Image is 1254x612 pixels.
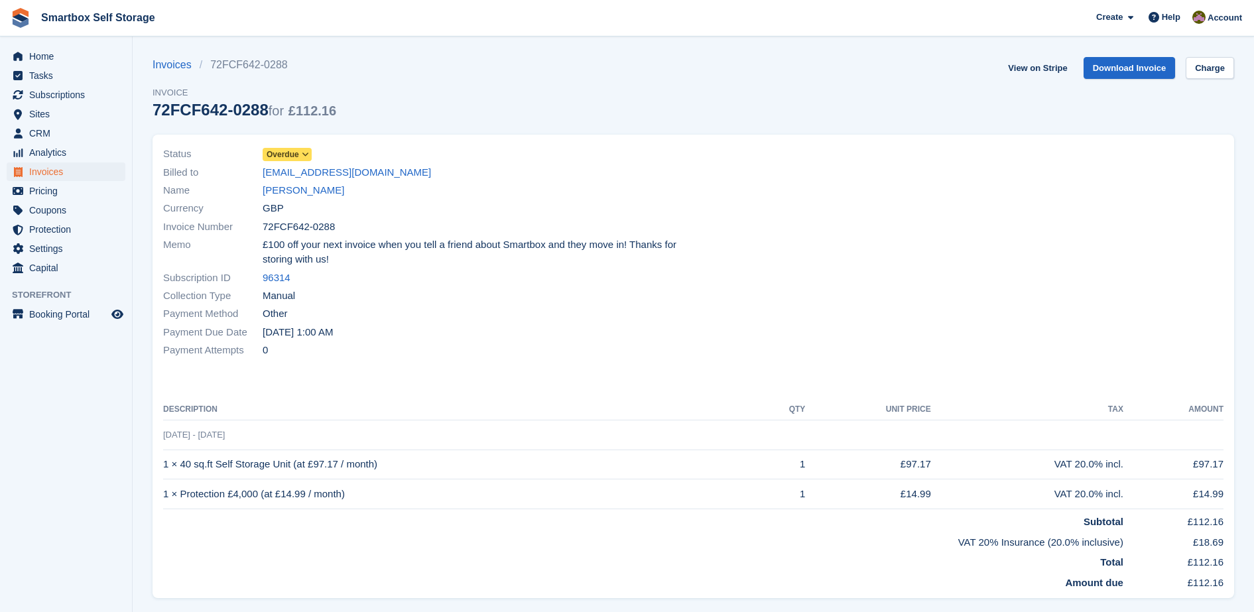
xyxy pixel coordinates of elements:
span: Collection Type [163,288,263,304]
td: £97.17 [1123,450,1223,479]
span: £112.16 [288,103,336,118]
span: [DATE] - [DATE] [163,430,225,440]
span: Home [29,47,109,66]
span: 0 [263,343,268,358]
span: Invoices [29,162,109,181]
a: menu [7,220,125,239]
a: [EMAIL_ADDRESS][DOMAIN_NAME] [263,165,431,180]
th: Amount [1123,399,1223,420]
span: 72FCF642-0288 [263,219,335,235]
a: Invoices [153,57,200,73]
th: QTY [760,399,806,420]
span: Other [263,306,288,322]
div: VAT 20.0% incl. [931,487,1123,502]
span: Payment Method [163,306,263,322]
span: Invoice Number [163,219,263,235]
a: 96314 [263,271,290,286]
th: Unit Price [805,399,930,420]
span: Create [1096,11,1123,24]
nav: breadcrumbs [153,57,336,73]
span: Overdue [267,149,299,160]
a: menu [7,86,125,104]
img: Kayleigh Devlin [1192,11,1206,24]
td: 1 × 40 sq.ft Self Storage Unit (at £97.17 / month) [163,450,760,479]
a: Overdue [263,147,312,162]
span: £100 off your next invoice when you tell a friend about Smartbox and they move in! Thanks for sto... [263,237,686,267]
div: 72FCF642-0288 [153,101,336,119]
a: menu [7,124,125,143]
span: Memo [163,237,263,267]
span: Pricing [29,182,109,200]
span: CRM [29,124,109,143]
td: £14.99 [805,479,930,509]
time: 2025-08-18 00:00:00 UTC [263,325,333,340]
span: Sites [29,105,109,123]
strong: Total [1100,556,1123,568]
img: stora-icon-8386f47178a22dfd0bd8f6a31ec36ba5ce8667c1dd55bd0f319d3a0aa187defe.svg [11,8,31,28]
td: 1 [760,479,806,509]
span: Storefront [12,288,132,302]
a: menu [7,143,125,162]
span: Billed to [163,165,263,180]
td: VAT 20% Insurance (20.0% inclusive) [163,530,1123,550]
span: Invoice [153,86,336,99]
a: menu [7,259,125,277]
span: Name [163,183,263,198]
span: Protection [29,220,109,239]
a: [PERSON_NAME] [263,183,344,198]
strong: Amount due [1065,577,1123,588]
a: menu [7,66,125,85]
div: VAT 20.0% incl. [931,457,1123,472]
th: Tax [931,399,1123,420]
span: for [269,103,284,118]
th: Description [163,399,760,420]
span: Subscriptions [29,86,109,104]
a: menu [7,239,125,258]
a: Preview store [109,306,125,322]
span: Settings [29,239,109,258]
strong: Subtotal [1084,516,1123,527]
td: £112.16 [1123,570,1223,591]
a: Charge [1186,57,1234,79]
a: menu [7,201,125,219]
td: 1 [760,450,806,479]
span: Coupons [29,201,109,219]
span: Capital [29,259,109,277]
td: £112.16 [1123,509,1223,530]
span: Tasks [29,66,109,85]
span: Analytics [29,143,109,162]
a: menu [7,162,125,181]
span: Status [163,147,263,162]
td: £14.99 [1123,479,1223,509]
td: £18.69 [1123,530,1223,550]
span: Currency [163,201,263,216]
td: 1 × Protection £4,000 (at £14.99 / month) [163,479,760,509]
a: Smartbox Self Storage [36,7,160,29]
a: menu [7,47,125,66]
td: £112.16 [1123,550,1223,570]
span: Manual [263,288,295,304]
a: menu [7,105,125,123]
td: £97.17 [805,450,930,479]
span: Account [1208,11,1242,25]
span: Payment Attempts [163,343,263,358]
a: menu [7,305,125,324]
span: Subscription ID [163,271,263,286]
span: Payment Due Date [163,325,263,340]
span: GBP [263,201,284,216]
a: Download Invoice [1084,57,1176,79]
a: View on Stripe [1003,57,1072,79]
span: Help [1162,11,1180,24]
span: Booking Portal [29,305,109,324]
a: menu [7,182,125,200]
